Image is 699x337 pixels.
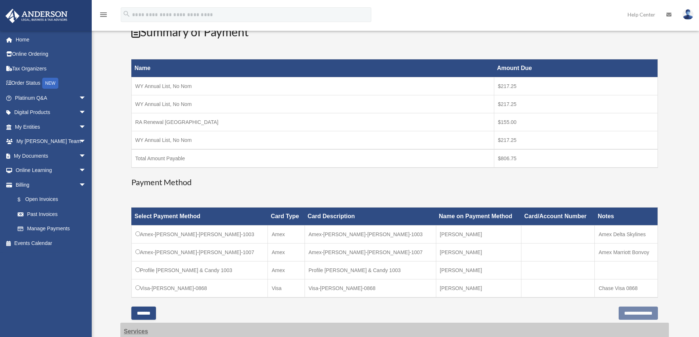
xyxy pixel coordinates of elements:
[268,243,305,261] td: Amex
[268,226,305,243] td: Amex
[131,149,494,168] td: Total Amount Payable
[436,279,521,298] td: [PERSON_NAME]
[124,328,148,334] strong: Services
[5,149,97,163] a: My Documentsarrow_drop_down
[305,243,436,261] td: Amex-[PERSON_NAME]-[PERSON_NAME]-1007
[305,208,436,226] th: Card Description
[5,76,97,91] a: Order StatusNEW
[5,91,97,105] a: Platinum Q&Aarrow_drop_down
[123,10,131,18] i: search
[595,226,658,243] td: Amex Delta Skylines
[494,95,658,113] td: $217.25
[99,10,108,19] i: menu
[682,9,693,20] img: User Pic
[131,177,658,188] h3: Payment Method
[268,279,305,298] td: Visa
[10,207,94,221] a: Past Invoices
[131,226,268,243] td: Amex-[PERSON_NAME]-[PERSON_NAME]-1003
[79,149,94,164] span: arrow_drop_down
[131,208,268,226] th: Select Payment Method
[10,221,94,236] a: Manage Payments
[131,261,268,279] td: Profile [PERSON_NAME] & Candy 1003
[42,78,58,89] div: NEW
[79,91,94,106] span: arrow_drop_down
[494,77,658,95] td: $217.25
[305,226,436,243] td: Amex-[PERSON_NAME]-[PERSON_NAME]-1003
[5,120,97,134] a: My Entitiesarrow_drop_down
[595,279,658,298] td: Chase Visa 0868
[5,32,97,47] a: Home
[99,13,108,19] a: menu
[305,261,436,279] td: Profile [PERSON_NAME] & Candy 1003
[494,149,658,168] td: $806.75
[5,105,97,120] a: Digital Productsarrow_drop_down
[305,279,436,298] td: Visa-[PERSON_NAME]-0868
[3,9,70,23] img: Anderson Advisors Platinum Portal
[5,163,97,178] a: Online Learningarrow_drop_down
[5,61,97,76] a: Tax Organizers
[595,208,658,226] th: Notes
[436,208,521,226] th: Name on Payment Method
[5,47,97,62] a: Online Ordering
[436,261,521,279] td: [PERSON_NAME]
[79,105,94,120] span: arrow_drop_down
[79,177,94,193] span: arrow_drop_down
[494,59,658,77] th: Amount Due
[131,59,494,77] th: Name
[436,243,521,261] td: [PERSON_NAME]
[131,95,494,113] td: WY Annual List, No Nom
[79,163,94,178] span: arrow_drop_down
[436,226,521,243] td: [PERSON_NAME]
[131,243,268,261] td: Amex-[PERSON_NAME]-[PERSON_NAME]-1007
[268,261,305,279] td: Amex
[268,208,305,226] th: Card Type
[494,113,658,131] td: $155.00
[5,177,94,192] a: Billingarrow_drop_down
[22,195,25,204] span: $
[5,134,97,149] a: My [PERSON_NAME] Teamarrow_drop_down
[79,120,94,135] span: arrow_drop_down
[5,236,97,250] a: Events Calendar
[521,208,595,226] th: Card/Account Number
[131,131,494,150] td: WY Annual List, No Nom
[79,134,94,149] span: arrow_drop_down
[131,279,268,298] td: Visa-[PERSON_NAME]-0868
[595,243,658,261] td: Amex Marriott Bonvoy
[494,131,658,150] td: $217.25
[131,24,658,40] h2: Summary of Payment
[10,192,90,207] a: $Open Invoices
[131,77,494,95] td: WY Annual List, No Nom
[131,113,494,131] td: RA Renewal [GEOGRAPHIC_DATA]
